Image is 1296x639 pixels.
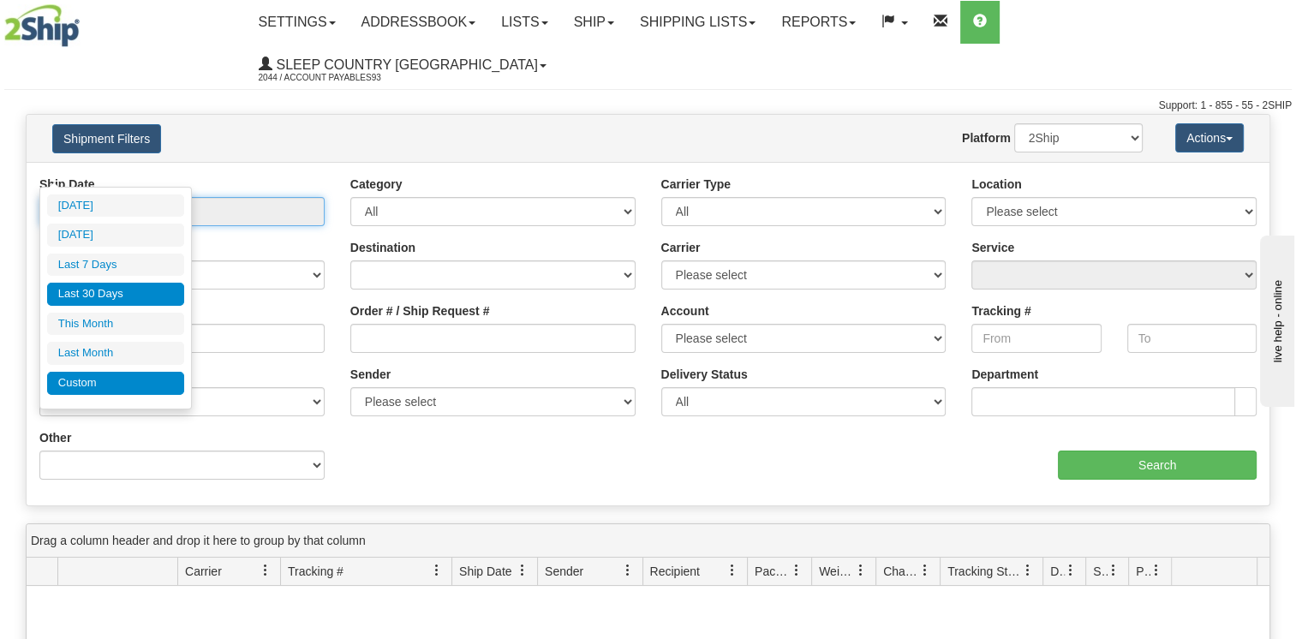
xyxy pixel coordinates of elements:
[755,563,791,580] span: Packages
[947,563,1022,580] span: Tracking Status
[185,563,222,580] span: Carrier
[288,563,343,580] span: Tracking #
[1093,563,1108,580] span: Shipment Issues
[613,556,642,585] a: Sender filter column settings
[911,556,940,585] a: Charge filter column settings
[971,176,1021,193] label: Location
[661,239,701,256] label: Carrier
[650,563,700,580] span: Recipient
[661,302,709,319] label: Account
[1050,563,1065,580] span: Delivery Status
[883,563,919,580] span: Charge
[561,1,627,44] a: Ship
[246,1,349,44] a: Settings
[962,129,1011,146] label: Platform
[1127,324,1257,353] input: To
[971,239,1014,256] label: Service
[47,313,184,336] li: This Month
[47,254,184,277] li: Last 7 Days
[1099,556,1128,585] a: Shipment Issues filter column settings
[4,4,80,47] img: logo2044.jpg
[488,1,560,44] a: Lists
[47,194,184,218] li: [DATE]
[1175,123,1244,152] button: Actions
[422,556,451,585] a: Tracking # filter column settings
[661,366,748,383] label: Delivery Status
[1013,556,1042,585] a: Tracking Status filter column settings
[661,176,731,193] label: Carrier Type
[47,342,184,365] li: Last Month
[768,1,869,44] a: Reports
[39,429,71,446] label: Other
[272,57,538,72] span: Sleep Country [GEOGRAPHIC_DATA]
[971,302,1030,319] label: Tracking #
[27,524,1269,558] div: grid grouping header
[47,283,184,306] li: Last 30 Days
[4,99,1292,113] div: Support: 1 - 855 - 55 - 2SHIP
[259,69,387,87] span: 2044 / Account Payables93
[782,556,811,585] a: Packages filter column settings
[846,556,875,585] a: Weight filter column settings
[971,366,1038,383] label: Department
[52,124,161,153] button: Shipment Filters
[508,556,537,585] a: Ship Date filter column settings
[1056,556,1085,585] a: Delivery Status filter column settings
[246,44,559,87] a: Sleep Country [GEOGRAPHIC_DATA] 2044 / Account Payables93
[349,1,489,44] a: Addressbook
[1058,451,1257,480] input: Search
[39,176,95,193] label: Ship Date
[251,556,280,585] a: Carrier filter column settings
[350,176,403,193] label: Category
[350,302,490,319] label: Order # / Ship Request #
[350,366,391,383] label: Sender
[971,324,1101,353] input: From
[459,563,511,580] span: Ship Date
[627,1,768,44] a: Shipping lists
[718,556,747,585] a: Recipient filter column settings
[1257,232,1294,407] iframe: chat widget
[350,239,415,256] label: Destination
[1136,563,1150,580] span: Pickup Status
[1142,556,1171,585] a: Pickup Status filter column settings
[819,563,855,580] span: Weight
[47,372,184,395] li: Custom
[47,224,184,247] li: [DATE]
[545,563,583,580] span: Sender
[13,15,158,27] div: live help - online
